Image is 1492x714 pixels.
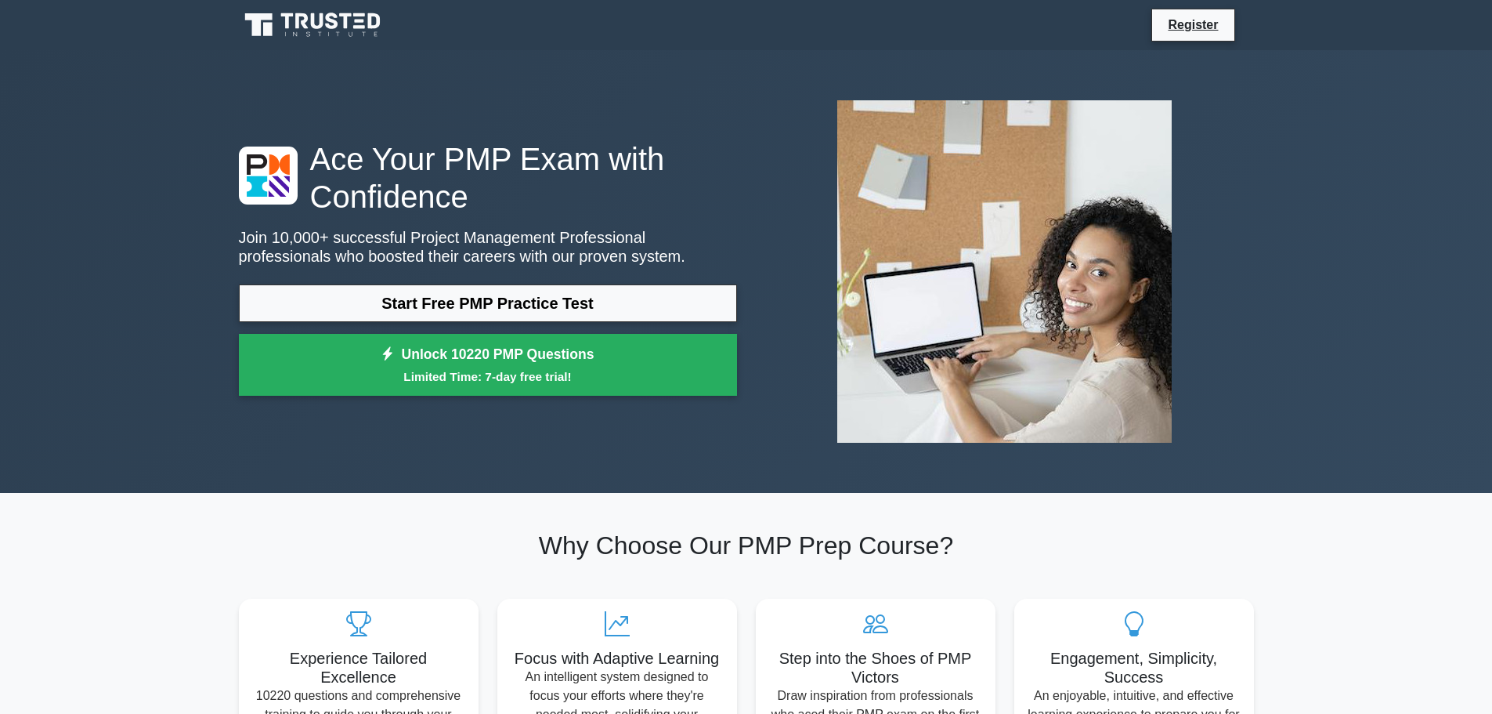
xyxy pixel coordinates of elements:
p: Join 10,000+ successful Project Management Professional professionals who boosted their careers w... [239,228,737,266]
h5: Experience Tailored Excellence [251,649,466,687]
h5: Step into the Shoes of PMP Victors [768,649,983,687]
a: Start Free PMP Practice Test [239,285,737,322]
a: Register [1158,15,1227,34]
h2: Why Choose Our PMP Prep Course? [239,531,1254,560]
h1: Ace Your PMP Exam with Confidence [239,140,737,216]
small: Limited Time: 7-day free trial! [258,368,717,386]
h5: Engagement, Simplicity, Success [1027,649,1241,687]
a: Unlock 10220 PMP QuestionsLimited Time: 7-day free trial! [239,334,737,397]
h5: Focus with Adaptive Learning [510,649,724,668]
